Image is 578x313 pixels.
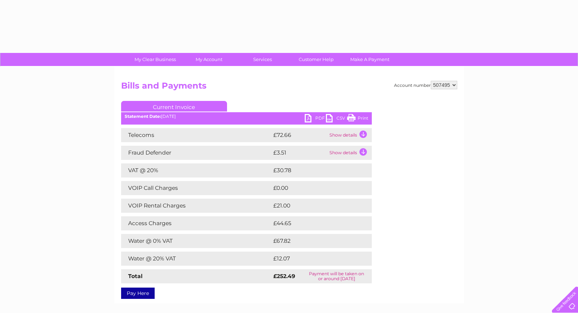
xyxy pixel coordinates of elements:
[233,53,292,66] a: Services
[121,252,272,266] td: Water @ 20% VAT
[121,146,272,160] td: Fraud Defender
[394,81,457,89] div: Account number
[272,199,357,213] td: £21.00
[128,273,143,279] strong: Total
[326,114,347,124] a: CSV
[328,128,372,142] td: Show details
[121,199,272,213] td: VOIP Rental Charges
[302,269,371,283] td: Payment will be taken on or around [DATE]
[126,53,184,66] a: My Clear Business
[347,114,368,124] a: Print
[125,114,161,119] b: Statement Date:
[121,81,457,94] h2: Bills and Payments
[272,128,328,142] td: £72.66
[272,181,356,195] td: £0.00
[121,163,272,177] td: VAT @ 20%
[328,146,372,160] td: Show details
[121,234,272,248] td: Water @ 0% VAT
[180,53,238,66] a: My Account
[273,273,295,279] strong: £252.49
[272,146,328,160] td: £3.51
[272,163,358,177] td: £30.78
[272,252,357,266] td: £12.07
[272,234,357,248] td: £67.82
[121,101,227,112] a: Current Invoice
[121,216,272,230] td: Access Charges
[305,114,326,124] a: PDF
[287,53,345,66] a: Customer Help
[121,114,372,119] div: [DATE]
[272,216,358,230] td: £44.65
[121,288,155,299] a: Pay Here
[121,128,272,142] td: Telecoms
[121,181,272,195] td: VOIP Call Charges
[341,53,399,66] a: Make A Payment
